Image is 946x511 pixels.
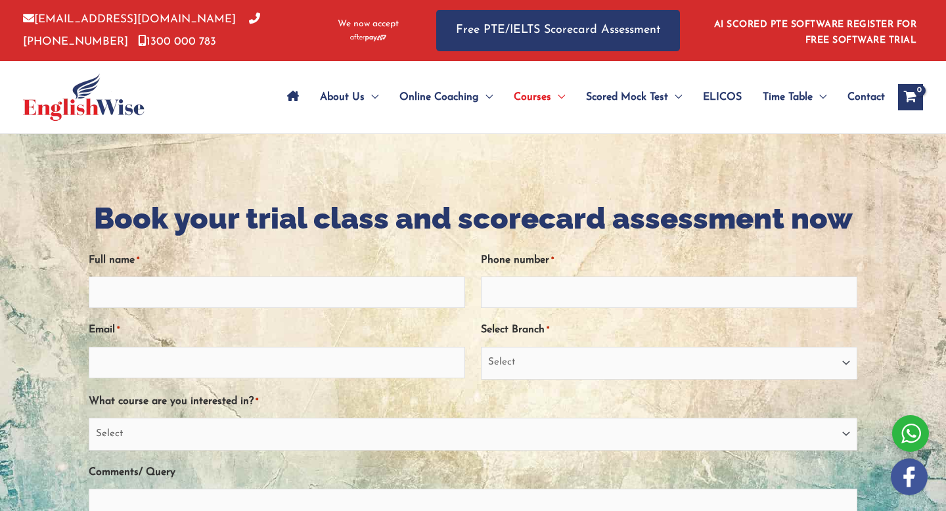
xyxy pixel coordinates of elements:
label: Phone number [481,250,554,271]
span: Menu Toggle [479,74,493,120]
span: Menu Toggle [365,74,378,120]
a: About UsMenu Toggle [309,74,389,120]
label: Email [89,319,120,341]
label: Select Branch [481,319,549,341]
img: white-facebook.png [891,458,928,495]
a: Time TableMenu Toggle [752,74,837,120]
nav: Site Navigation: Main Menu [277,74,885,120]
span: Menu Toggle [668,74,682,120]
a: AI SCORED PTE SOFTWARE REGISTER FOR FREE SOFTWARE TRIAL [714,20,917,45]
a: Scored Mock TestMenu Toggle [575,74,692,120]
span: Contact [847,74,885,120]
a: View Shopping Cart, empty [898,84,923,110]
a: Free PTE/IELTS Scorecard Assessment [436,10,680,51]
img: Afterpay-Logo [350,34,386,41]
span: ELICOS [703,74,742,120]
label: Comments/ Query [89,462,175,483]
label: Full name [89,250,139,271]
span: We now accept [338,18,399,31]
span: About Us [320,74,365,120]
aside: Header Widget 1 [706,9,923,52]
span: Menu Toggle [551,74,565,120]
span: Scored Mock Test [586,74,668,120]
a: CoursesMenu Toggle [503,74,575,120]
h2: Book your trial class and scorecard assessment now [89,200,857,238]
a: ELICOS [692,74,752,120]
a: Contact [837,74,885,120]
span: Time Table [763,74,813,120]
a: [EMAIL_ADDRESS][DOMAIN_NAME] [23,14,236,25]
img: cropped-ew-logo [23,74,145,121]
a: [PHONE_NUMBER] [23,14,260,47]
label: What course are you interested in? [89,391,258,412]
span: Menu Toggle [813,74,826,120]
span: Courses [514,74,551,120]
a: Online CoachingMenu Toggle [389,74,503,120]
span: Online Coaching [399,74,479,120]
a: 1300 000 783 [138,36,216,47]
